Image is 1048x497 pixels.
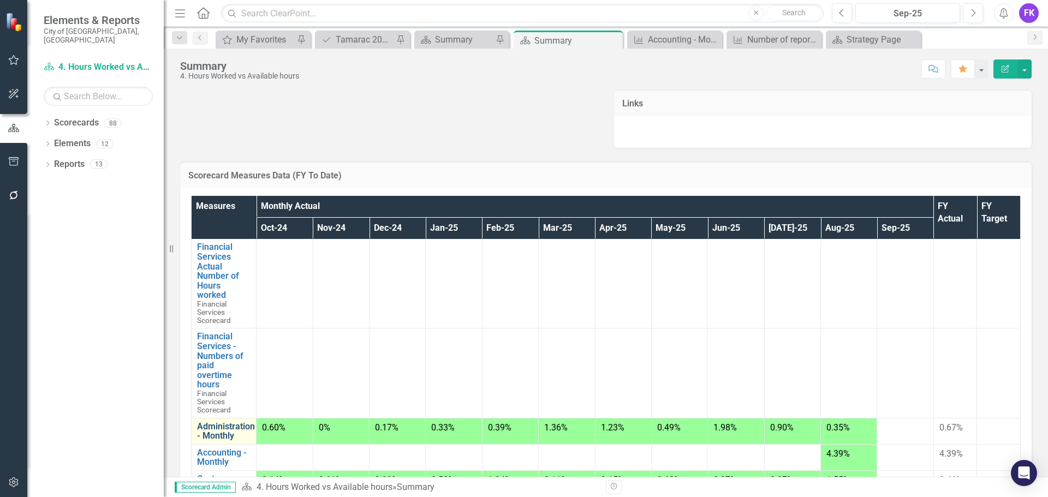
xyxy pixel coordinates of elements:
a: Financial Services - Numbers of paid overtime hours [197,332,251,390]
a: Financial Services Actual Number of Hours worked [197,242,251,300]
a: 4. Hours Worked vs Available hours [257,482,392,492]
td: Double-Click to Edit Right Click for Context Menu [192,328,257,418]
div: Open Intercom Messenger [1011,460,1037,486]
span: 0.90% [770,422,794,433]
button: Sep-25 [855,3,960,23]
a: Elements [54,137,91,150]
span: 0.61% [319,475,342,485]
span: 0.33% [431,422,455,433]
a: Scorecards [54,117,99,129]
span: 0% [319,422,330,433]
span: 1.36% [544,422,568,433]
div: 88 [104,118,122,128]
div: Summary [180,60,299,72]
span: Elements & Reports [44,14,153,27]
span: 0.35% [826,422,850,433]
h3: Scorecard Measures Data (FY To Date) [188,171,1023,181]
span: 4.39% [939,448,963,459]
input: Search ClearPoint... [221,4,824,23]
div: Strategy Page [847,33,918,46]
span: 0.15% [601,475,624,485]
div: Sep-25 [859,7,956,20]
a: Strategy Page [829,33,918,46]
input: Search Below... [44,87,153,106]
div: 4. Hours Worked vs Available hours [180,72,299,80]
td: Double-Click to Edit Right Click for Context Menu [192,444,257,470]
div: 12 [96,139,114,148]
button: Search [766,5,821,21]
span: Search [782,8,806,17]
button: FK [1019,3,1039,23]
td: Double-Click to Edit Right Click for Context Menu [192,418,257,444]
td: Double-Click to Edit Right Click for Context Menu [192,239,257,328]
div: Summary [534,34,620,47]
div: My Favorites [236,33,294,46]
span: 4.39% [826,448,850,459]
span: 0.67% [939,422,963,433]
a: Number of reported injuries [729,33,819,46]
a: Reports [54,158,85,171]
span: 0.53% [431,475,455,485]
div: » [241,481,598,494]
a: Administration - Monthly [197,422,255,441]
span: 1.55% [826,475,850,485]
div: 13 [90,160,108,169]
div: Accounting - Monthly [648,33,719,46]
span: 0.68% [657,475,681,485]
span: 0.11% [544,475,568,485]
span: 0.17% [375,422,398,433]
div: Summary [435,33,493,46]
span: 1.23% [601,422,624,433]
span: Scorecard Admin [175,482,236,493]
a: Tamarac 2040 Strategic Plan - Departmental Action Plan [318,33,394,46]
img: ClearPoint Strategy [5,13,25,32]
span: 0.14% [262,475,285,485]
a: Summary [417,33,493,46]
span: 1.04% [488,475,511,485]
h3: Links [622,99,1023,109]
small: City of [GEOGRAPHIC_DATA], [GEOGRAPHIC_DATA] [44,27,153,45]
span: Financial Services Scorecard [197,300,231,325]
span: 0.27% [713,475,737,485]
div: Summary [397,482,434,492]
span: 0.60% [262,422,285,433]
div: Number of reported injuries [747,33,819,46]
span: 0.49% [657,422,681,433]
span: 1.98% [713,422,737,433]
div: Tamarac 2040 Strategic Plan - Departmental Action Plan [336,33,394,46]
span: 0.46% [939,475,963,485]
span: 0.07% [770,475,794,485]
span: 0.39% [488,422,511,433]
span: Financial Services Scorecard [197,389,231,414]
a: Accounting - Monthly [197,448,251,467]
span: 0.22% [375,475,398,485]
a: Accounting - Monthly [630,33,719,46]
a: 4. Hours Worked vs Available hours [44,61,153,74]
a: My Favorites [218,33,294,46]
